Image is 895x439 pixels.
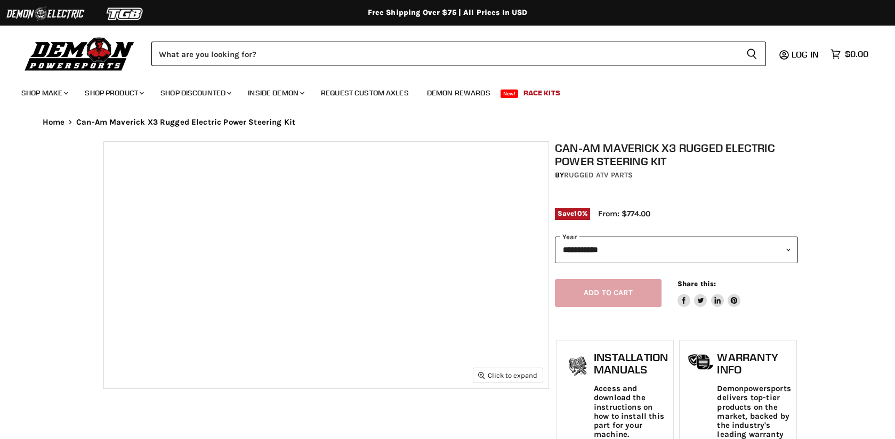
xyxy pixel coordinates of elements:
a: Rugged ATV Parts [564,170,633,180]
button: Search [738,42,766,66]
h1: Warranty Info [717,351,791,376]
img: Demon Electric Logo 2 [5,4,85,24]
a: Home [43,118,65,127]
span: Log in [792,49,819,60]
span: From: $774.00 [598,209,650,218]
input: Search [151,42,738,66]
a: Shop Discounted [152,82,238,104]
button: Click to expand [473,368,543,383]
a: Shop Make [13,82,75,104]
h1: Installation Manuals [594,351,668,376]
span: Can-Am Maverick X3 Rugged Electric Power Steering Kit [76,118,295,127]
span: Save % [555,208,590,220]
img: Demon Powersports [21,35,138,72]
span: $0.00 [845,49,868,59]
span: Click to expand [478,371,537,379]
img: warranty-icon.png [688,354,714,370]
span: 10 [574,209,582,217]
select: year [555,237,798,263]
h1: Can-Am Maverick X3 Rugged Electric Power Steering Kit [555,141,798,168]
img: TGB Logo 2 [85,4,165,24]
form: Product [151,42,766,66]
span: New! [501,90,519,98]
ul: Main menu [13,78,866,104]
a: Demon Rewards [419,82,498,104]
a: Log in [787,50,825,59]
a: $0.00 [825,46,874,62]
span: Share this: [678,280,716,288]
img: install_manual-icon.png [565,354,591,380]
div: by [555,169,798,181]
a: Inside Demon [240,82,311,104]
div: Free Shipping Over $75 | All Prices In USD [21,8,874,18]
aside: Share this: [678,279,741,307]
a: Request Custom Axles [313,82,417,104]
a: Race Kits [515,82,568,104]
nav: Breadcrumbs [21,118,874,127]
a: Shop Product [77,82,150,104]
